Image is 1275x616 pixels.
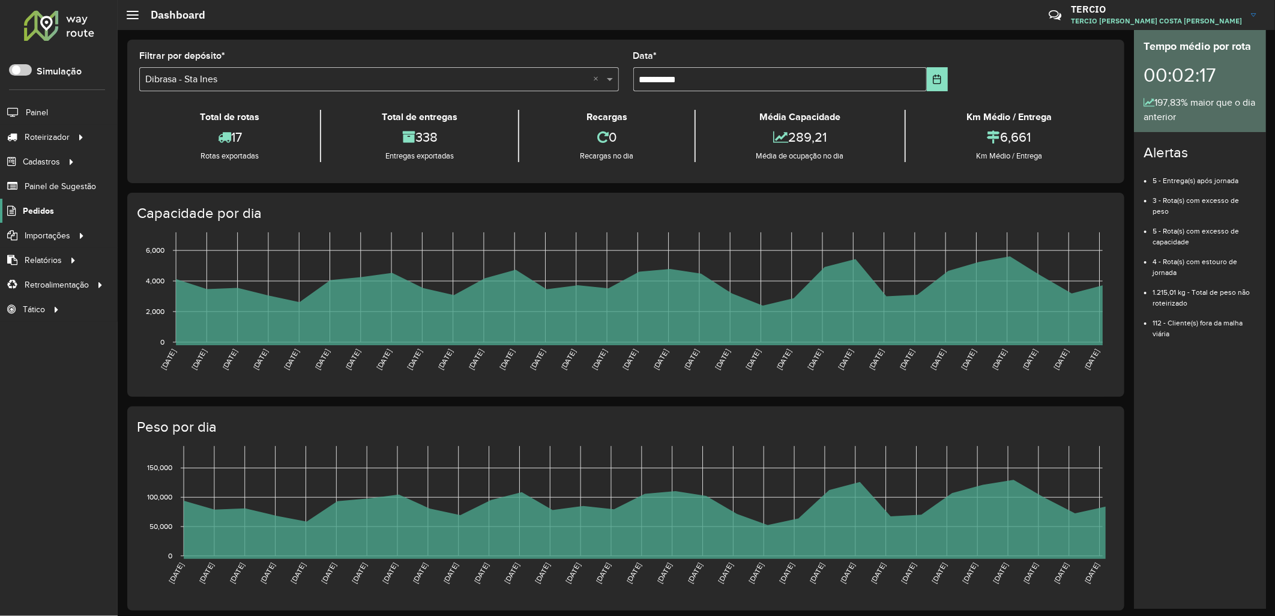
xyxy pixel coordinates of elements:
[324,150,515,162] div: Entregas exportadas
[146,246,164,254] text: 6,000
[990,348,1008,371] text: [DATE]
[591,348,608,371] text: [DATE]
[909,110,1109,124] div: Km Médio / Entrega
[25,229,70,242] span: Importações
[167,562,185,585] text: [DATE]
[961,562,978,585] text: [DATE]
[1052,348,1070,371] text: [DATE]
[564,562,582,585] text: [DATE]
[778,562,795,585] text: [DATE]
[436,348,454,371] text: [DATE]
[869,562,887,585] text: [DATE]
[522,150,691,162] div: Recargas no dia
[503,562,520,585] text: [DATE]
[259,562,276,585] text: [DATE]
[1153,166,1256,186] li: 5 - Entrega(s) após jornada
[1053,562,1070,585] text: [DATE]
[25,279,89,291] span: Retroalimentação
[375,348,393,371] text: [DATE]
[168,552,172,560] text: 0
[839,562,857,585] text: [DATE]
[744,348,762,371] text: [DATE]
[190,348,208,371] text: [DATE]
[468,348,485,371] text: [DATE]
[1022,562,1040,585] text: [DATE]
[929,348,947,371] text: [DATE]
[699,124,902,150] div: 289,21
[146,277,164,285] text: 4,000
[1042,2,1068,28] a: Contato Rápido
[146,307,164,315] text: 2,000
[806,348,824,371] text: [DATE]
[775,348,792,371] text: [DATE]
[1083,348,1100,371] text: [DATE]
[595,562,612,585] text: [DATE]
[411,562,429,585] text: [DATE]
[344,348,361,371] text: [DATE]
[25,180,96,193] span: Painel de Sugestão
[534,562,551,585] text: [DATE]
[960,348,977,371] text: [DATE]
[498,348,516,371] text: [DATE]
[1153,217,1256,247] li: 5 - Rota(s) com excesso de capacidade
[381,562,399,585] text: [DATE]
[522,124,691,150] div: 0
[621,348,639,371] text: [DATE]
[142,124,317,150] div: 17
[23,156,60,168] span: Cadastros
[139,8,205,22] h2: Dashboard
[1083,562,1100,585] text: [DATE]
[25,131,70,143] span: Roteirizador
[137,418,1112,436] h4: Peso por dia
[1144,144,1256,162] h4: Alertas
[1153,186,1256,217] li: 3 - Rota(s) com excesso de peso
[313,348,331,371] text: [DATE]
[899,348,916,371] text: [DATE]
[1144,55,1256,95] div: 00:02:17
[1153,247,1256,278] li: 4 - Rota(s) com estouro de jornada
[351,562,368,585] text: [DATE]
[1071,4,1242,15] h3: TERCIO
[23,205,54,217] span: Pedidos
[197,562,215,585] text: [DATE]
[909,150,1109,162] div: Km Médio / Entrega
[142,150,317,162] div: Rotas exportadas
[147,494,172,501] text: 100,000
[656,562,673,585] text: [DATE]
[1144,95,1256,124] div: 197,83% maior que o dia anterior
[652,348,669,371] text: [DATE]
[625,562,642,585] text: [DATE]
[992,562,1009,585] text: [DATE]
[1153,309,1256,339] li: 112 - Cliente(s) fora da malha viária
[228,562,246,585] text: [DATE]
[837,348,854,371] text: [DATE]
[472,562,490,585] text: [DATE]
[594,72,604,86] span: Clear all
[147,464,172,472] text: 150,000
[717,562,734,585] text: [DATE]
[26,106,48,119] span: Painel
[320,562,337,585] text: [DATE]
[221,348,238,371] text: [DATE]
[559,348,577,371] text: [DATE]
[686,562,704,585] text: [DATE]
[699,110,902,124] div: Média Capacidade
[252,348,269,371] text: [DATE]
[633,49,657,63] label: Data
[1153,278,1256,309] li: 1.215,01 kg - Total de peso não roteirizado
[142,110,317,124] div: Total de rotas
[1144,38,1256,55] div: Tempo médio por rota
[283,348,300,371] text: [DATE]
[23,303,45,316] span: Tático
[1022,348,1039,371] text: [DATE]
[324,110,515,124] div: Total de entregas
[529,348,546,371] text: [DATE]
[714,348,731,371] text: [DATE]
[1071,16,1242,26] span: TERCIO [PERSON_NAME] COSTA [PERSON_NAME]
[139,49,225,63] label: Filtrar por depósito
[683,348,701,371] text: [DATE]
[406,348,423,371] text: [DATE]
[699,150,902,162] div: Média de ocupação no dia
[160,338,164,346] text: 0
[747,562,765,585] text: [DATE]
